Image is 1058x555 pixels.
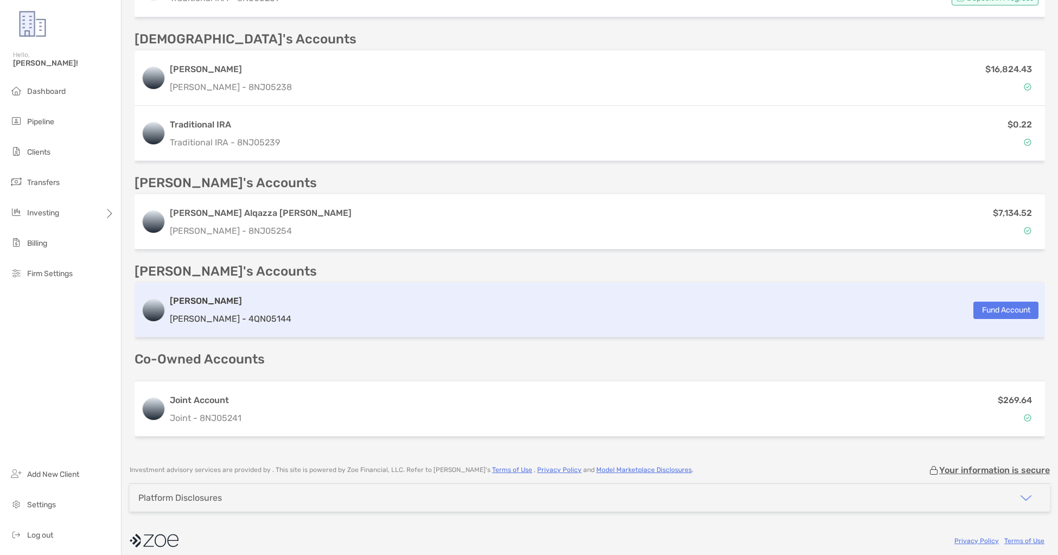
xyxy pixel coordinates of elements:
img: company logo [130,528,179,553]
img: logo account [143,299,164,321]
p: [PERSON_NAME]'s Accounts [135,265,317,278]
span: Transfers [27,178,60,187]
span: Log out [27,531,53,540]
p: Your information is secure [939,465,1050,475]
p: Co-Owned Accounts [135,353,1045,366]
img: logo account [143,67,164,89]
p: $0.22 [1008,118,1032,131]
span: Pipeline [27,117,54,126]
span: Clients [27,148,50,157]
a: Privacy Policy [954,537,999,545]
img: Account Status icon [1024,227,1031,234]
img: Account Status icon [1024,138,1031,146]
p: [DEMOGRAPHIC_DATA]'s Accounts [135,33,356,46]
img: add_new_client icon [10,467,23,480]
img: investing icon [10,206,23,219]
img: transfers icon [10,175,23,188]
p: $7,134.52 [993,206,1032,220]
img: icon arrow [1019,492,1032,505]
img: Account Status icon [1024,83,1031,91]
h3: Traditional IRA [170,118,280,131]
h3: Joint Account [170,394,241,407]
span: Investing [27,208,59,218]
img: Zoe Logo [13,4,52,43]
a: Privacy Policy [537,466,582,474]
span: Add New Client [27,470,79,479]
div: Platform Disclosures [138,493,222,503]
p: [PERSON_NAME] - 8NJ05254 [170,224,352,238]
img: clients icon [10,145,23,158]
p: Joint - 8NJ05241 [170,411,241,425]
img: Account Status icon [1024,414,1031,422]
a: Terms of Use [1004,537,1044,545]
p: $269.64 [998,393,1032,407]
span: [PERSON_NAME]! [13,59,114,68]
a: Model Marketplace Disclosures [596,466,692,474]
h3: [PERSON_NAME] [170,63,292,76]
img: logo account [143,211,164,233]
button: Fund Account [973,302,1038,319]
img: dashboard icon [10,84,23,97]
p: [PERSON_NAME] - 8NJ05238 [170,80,292,94]
img: logout icon [10,528,23,541]
span: Dashboard [27,87,66,96]
img: settings icon [10,497,23,511]
img: billing icon [10,236,23,249]
img: logo account [143,123,164,144]
span: Billing [27,239,47,248]
h3: [PERSON_NAME] [170,295,291,308]
span: Settings [27,500,56,509]
a: Terms of Use [492,466,532,474]
img: pipeline icon [10,114,23,127]
img: firm-settings icon [10,266,23,279]
img: logo account [143,398,164,420]
h3: [PERSON_NAME] Alqazza [PERSON_NAME] [170,207,352,220]
p: $16,824.43 [985,62,1032,76]
p: Traditional IRA - 8NJ05239 [170,136,280,149]
span: Firm Settings [27,269,73,278]
p: [PERSON_NAME] - 4QN05144 [170,312,291,326]
p: Investment advisory services are provided by . This site is powered by Zoe Financial, LLC. Refer ... [130,466,693,474]
p: [PERSON_NAME]'s Accounts [135,176,317,190]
